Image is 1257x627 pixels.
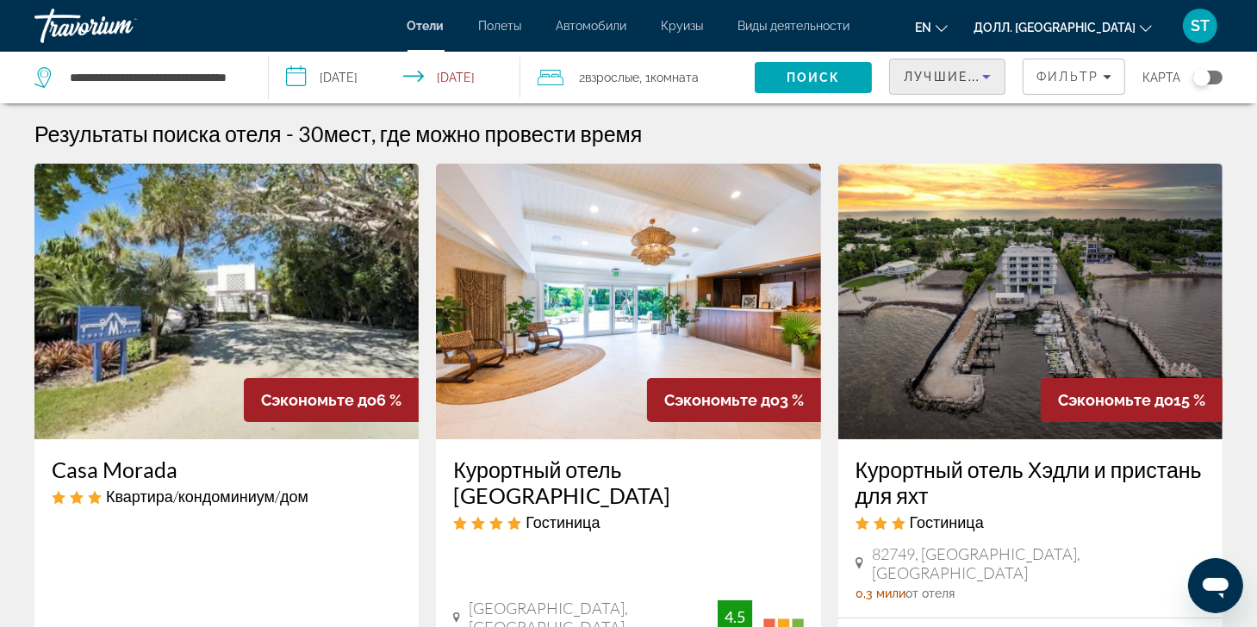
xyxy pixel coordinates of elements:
[1188,558,1243,613] iframe: Кнопка запуска окна обмена сообщениями
[639,65,699,90] span: , 1
[106,487,308,506] span: Квартира/кондоминиум/дом
[664,391,780,409] span: Сэкономьте до
[1142,65,1180,90] span: Карта
[520,52,755,103] button: Путешественники: 2 взрослых, 0 детей
[453,512,803,531] div: 4-звездочный Отель
[904,66,991,87] mat-select: Сортировать по
[872,544,1205,582] span: 82749, [GEOGRAPHIC_DATA], [GEOGRAPHIC_DATA]
[905,587,955,600] span: от отеля
[738,19,850,33] a: Виды деятельности
[1041,378,1223,422] div: 15 %
[436,164,820,439] img: Курортный отель Islander Resort
[52,456,401,482] a: Casa Morada
[68,65,242,90] input: Поиск места назначения в отеле
[787,71,841,84] span: Поиск
[52,487,401,506] div: Апартаменты категории "3 звезды"
[974,21,1136,34] span: Долл. [GEOGRAPHIC_DATA]
[718,606,752,627] div: 4.5
[286,121,294,146] span: -
[1058,391,1173,409] span: Сэкономьте до
[1036,70,1098,84] span: Фильтр
[662,19,704,33] a: Круизы
[34,164,419,439] img: Casa Morada
[324,121,643,146] span: мест, где можно провести время
[856,456,1205,508] a: Курортный отель Хэдли и пристань для яхт
[298,121,643,146] h2: 30
[526,512,600,531] span: Гостиница
[1180,70,1223,85] button: Переключать карту
[915,21,931,34] span: en
[1191,17,1210,34] span: ST
[269,52,520,103] button: Выберите дату заезда и выезда
[479,19,522,33] a: Полеты
[910,512,984,531] span: Гостиница
[557,19,627,33] a: Автомобили
[647,378,821,422] div: 3 %
[904,70,1087,84] span: Лучшие Предложения
[838,164,1223,439] img: Курортный отель Хэдли и пристань для яхт
[856,512,1205,531] div: 3-звездочный Отель
[974,15,1152,40] button: Изменить валюту
[34,121,282,146] h1: Результаты поиска отеля
[34,3,207,48] a: Травориум
[856,587,905,600] span: 0,3 мили
[453,456,803,508] a: Курортный отель [GEOGRAPHIC_DATA]
[1178,8,1223,44] button: Пользовательское меню
[579,65,639,90] span: 2
[650,71,699,84] span: Комната
[1023,59,1125,95] button: Фильтры
[585,71,639,84] span: Взрослые
[755,62,872,93] button: Поиск
[244,378,419,422] div: 6 %
[915,15,948,40] button: Изменить язык
[408,19,445,33] a: Отели
[261,391,376,409] span: Сэкономьте до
